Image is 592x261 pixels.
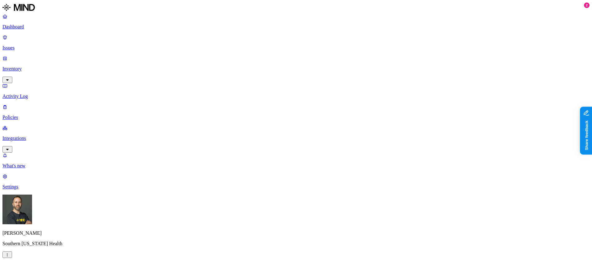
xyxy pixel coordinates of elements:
[2,241,590,246] p: Southern [US_STATE] Health
[2,115,590,120] p: Policies
[2,35,590,51] a: Issues
[2,14,590,30] a: Dashboard
[2,174,590,190] a: Settings
[2,83,590,99] a: Activity Log
[2,125,590,152] a: Integrations
[2,163,590,169] p: What's new
[584,2,590,8] div: 2
[2,66,590,72] p: Inventory
[2,104,590,120] a: Policies
[2,184,590,190] p: Settings
[2,94,590,99] p: Activity Log
[2,45,590,51] p: Issues
[2,195,32,224] img: Tom Mayblum
[2,56,590,82] a: Inventory
[2,153,590,169] a: What's new
[2,2,590,14] a: MIND
[2,2,35,12] img: MIND
[2,136,590,141] p: Integrations
[2,24,590,30] p: Dashboard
